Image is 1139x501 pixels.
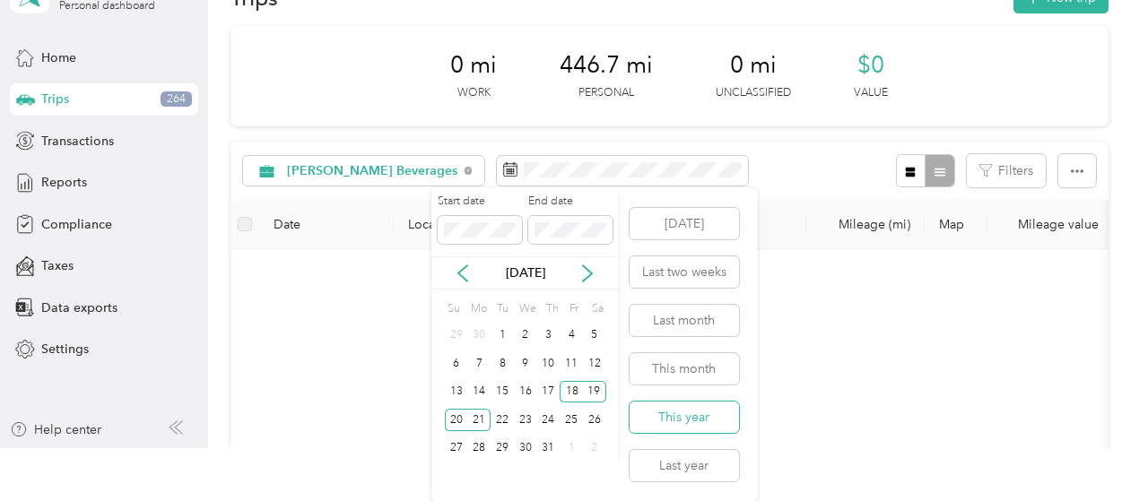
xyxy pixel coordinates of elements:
div: 30 [514,437,537,460]
button: This month [630,353,739,384]
div: Th [543,296,560,321]
button: Last year [630,450,739,481]
div: 5 [583,324,606,347]
div: 23 [514,409,537,431]
div: 26 [583,409,606,431]
span: 0 mi [730,51,777,80]
div: 9 [514,352,537,375]
div: 1 [560,437,583,460]
th: Locations [394,200,806,249]
div: 1 [491,324,514,347]
span: 446.7 mi [560,51,653,80]
div: 6 [445,352,468,375]
div: Fr [566,296,583,321]
span: Home [41,48,76,67]
div: Su [445,296,462,321]
p: Work [457,85,491,101]
span: [PERSON_NAME] Beverages [287,165,457,177]
p: Personal [578,85,634,101]
span: Taxes [41,256,74,275]
div: 31 [537,437,561,460]
div: 29 [445,324,468,347]
div: 8 [491,352,514,375]
div: 2 [583,437,606,460]
iframe: Everlance-gr Chat Button Frame [1039,401,1139,501]
span: 264 [161,91,192,108]
th: Date [259,200,394,249]
button: Filters [967,154,1046,187]
button: Last month [630,305,739,336]
div: 12 [583,352,606,375]
div: 4 [560,324,583,347]
button: Last two weeks [630,256,739,288]
span: $0 [857,51,884,80]
span: Data exports [41,298,117,317]
p: Value [854,85,888,101]
span: Reports [41,173,87,192]
div: 27 [445,437,468,460]
div: 30 [467,324,491,347]
div: 16 [514,381,537,403]
span: 0 mi [450,51,497,80]
p: Unclassified [716,85,791,101]
div: Sa [589,296,606,321]
div: 2 [514,324,537,347]
p: [DATE] [488,263,563,282]
span: Transactions [41,132,114,151]
div: We [517,296,537,321]
div: 20 [445,409,468,431]
div: 19 [583,381,606,403]
th: Mileage value [987,200,1113,249]
div: Personal dashboard [59,1,155,12]
div: 24 [537,409,561,431]
label: End date [528,194,613,210]
button: This year [630,402,739,433]
span: Trips [41,90,69,108]
span: Settings [41,340,89,358]
div: 29 [491,437,514,460]
th: Mileage (mi) [806,200,925,249]
div: 25 [560,409,583,431]
div: Mo [468,296,488,321]
label: Start date [438,194,522,210]
div: 21 [467,409,491,431]
div: 13 [445,381,468,403]
button: [DATE] [630,208,739,239]
div: 11 [560,352,583,375]
div: 14 [467,381,491,403]
span: Compliance [41,215,112,234]
button: Help center [10,420,101,439]
div: 28 [467,437,491,460]
div: 7 [467,352,491,375]
div: 3 [537,324,561,347]
div: 22 [491,409,514,431]
th: Map [925,200,987,249]
div: Tu [493,296,510,321]
div: 18 [560,381,583,403]
div: 17 [537,381,561,403]
div: 10 [537,352,561,375]
div: 15 [491,381,514,403]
